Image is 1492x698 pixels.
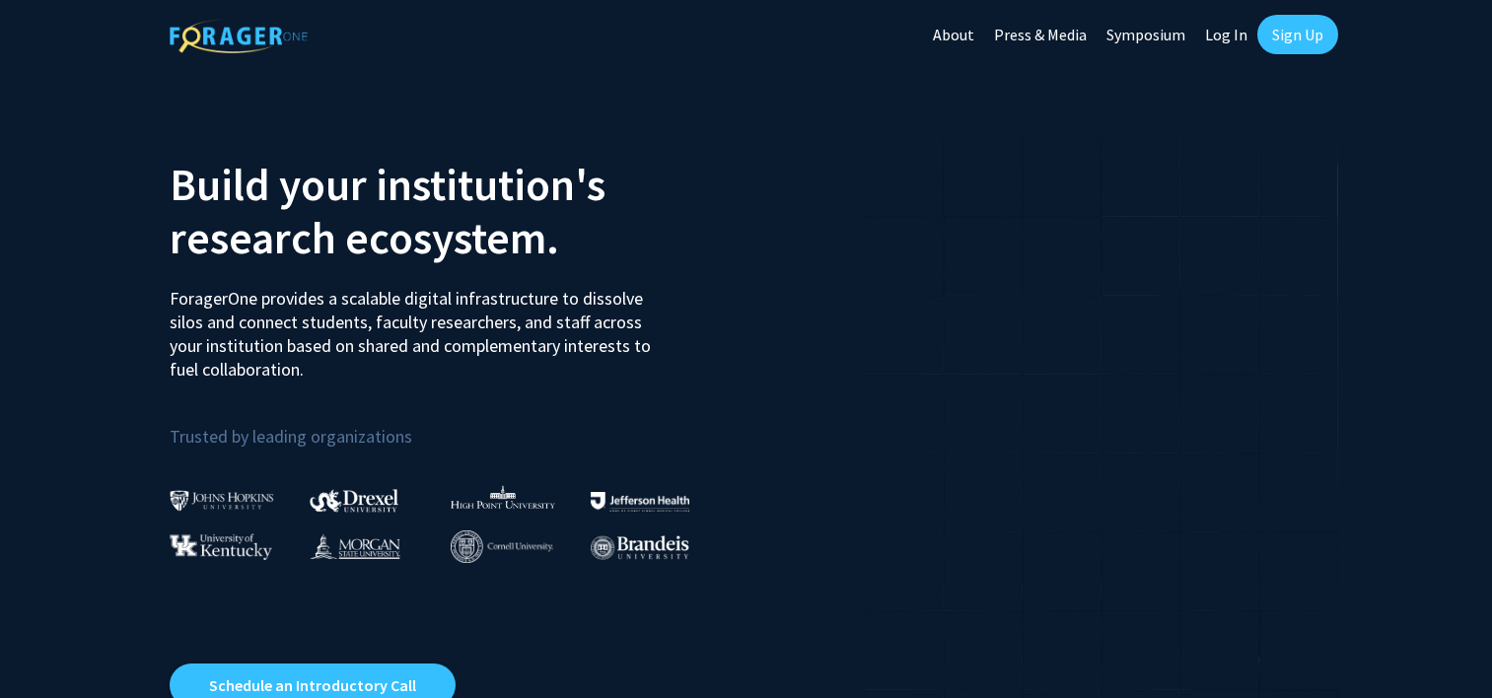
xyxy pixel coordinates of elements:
img: Johns Hopkins University [170,490,274,511]
img: Brandeis University [591,535,689,560]
a: Sign Up [1257,15,1338,54]
img: Drexel University [310,489,398,512]
img: ForagerOne Logo [170,19,308,53]
img: Cornell University [451,530,553,563]
img: High Point University [451,485,555,509]
img: University of Kentucky [170,533,272,560]
p: ForagerOne provides a scalable digital infrastructure to dissolve silos and connect students, fac... [170,272,665,382]
p: Trusted by leading organizations [170,397,732,452]
img: Morgan State University [310,533,400,559]
h2: Build your institution's research ecosystem. [170,158,732,264]
img: Thomas Jefferson University [591,492,689,511]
